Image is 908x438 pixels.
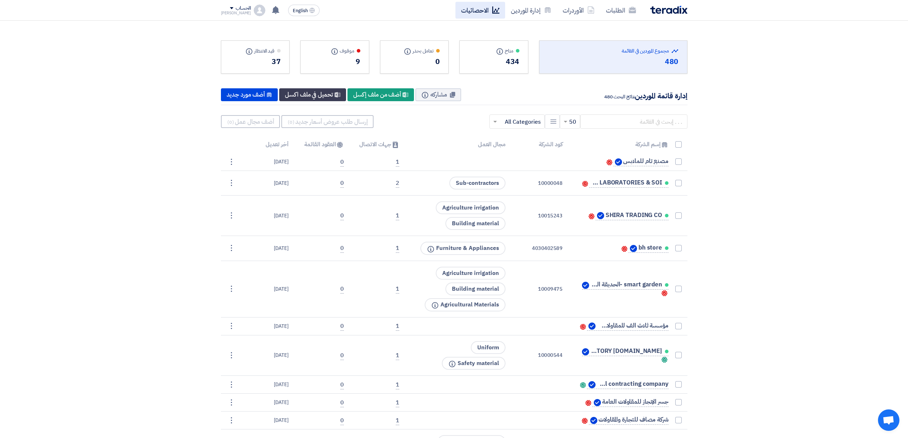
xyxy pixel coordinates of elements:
div: قيد الانتظار [230,47,281,55]
img: Verified Account [582,282,589,289]
th: جهات الاتصال [350,136,405,153]
td: [DATE] [237,196,294,236]
td: [DATE] [237,376,294,394]
span: 2 [396,179,399,188]
span: (0) [288,119,295,126]
span: 0 [340,179,344,188]
img: profile_test.png [254,5,265,16]
a: diamond solutions general contracting company Verified Account [587,380,668,389]
th: إسم الشركة [568,136,674,153]
td: [DATE] [237,335,294,376]
span: Sub-contractors [449,177,505,190]
a: إدارة الموردين [505,2,557,19]
td: 4030402589 [511,236,568,261]
button: مشاركه [415,88,461,101]
img: Verified Account [615,158,622,166]
img: Verified Account [582,348,589,355]
span: مصنع تام للملابس [623,158,668,164]
span: 1 [396,398,399,407]
div: إدارة قائمة الموردين [601,90,687,101]
div: ⋮ [226,397,237,408]
span: 1 [396,416,399,425]
span: Agriculture irrigation [436,201,505,214]
div: Open chat [878,409,899,431]
span: جسر الإنجاز للمقاولات العامة [602,399,668,405]
div: ⋮ [226,156,237,168]
img: Verified Account [588,323,596,330]
div: الحساب [236,5,251,11]
span: ARAB COMPANY FOR LABORATORIES & SOI [591,180,662,186]
span: 0 [340,158,344,167]
td: [DATE] [237,261,294,317]
button: أضف مجال عمل(0) [221,115,280,128]
a: الاحصائيات [455,2,505,19]
td: [DATE] [237,171,294,196]
span: SAUDI LEATHER INDUSTRIES FACTORY [DOMAIN_NAME] [591,348,662,354]
span: 1 [396,158,399,167]
span: 1 [396,211,399,220]
a: جسر الإنجاز للمقاولات العامة Verified Account [592,398,668,407]
span: 0 [340,351,344,360]
button: English [288,5,320,16]
th: كود الشركة [511,136,568,153]
td: [DATE] [237,412,294,429]
span: Uniform [471,341,505,354]
span: 0 [340,322,344,331]
a: SAUDI LEATHER INDUSTRIES FACTORY [DOMAIN_NAME] Verified Account [582,347,668,356]
td: [DATE] [237,153,294,171]
img: Verified Account [597,212,604,219]
span: English [293,8,308,13]
span: diamond solutions general contracting company [597,381,668,387]
div: 434 [468,56,519,67]
img: Verified Account [630,245,637,252]
th: أخر تعديل [237,136,294,153]
span: 0 [340,398,344,407]
span: 0 [340,211,344,220]
span: شركة مصاف للتجارة والمقاولات [598,417,668,423]
span: 0 [340,285,344,294]
div: تحميل في ملف اكسل [279,88,346,101]
span: Furniture & Appliances [420,242,505,255]
div: ⋮ [226,283,237,295]
div: ⋮ [226,320,237,332]
a: شركة مصاف للتجارة والمقاولات Verified Account [589,416,668,425]
span: Agricultural Materials [425,298,505,311]
div: 480 [548,56,678,67]
th: العقود القائمة [294,136,350,153]
div: ⋮ [226,242,237,254]
td: 10015243 [511,196,568,236]
span: 1 [396,244,399,253]
img: Verified Account [588,381,596,388]
div: موقوف [309,47,360,55]
img: Teradix logo [650,6,687,14]
span: SHIRA TRADING CO [606,212,662,218]
a: SHIRA TRADING CO Verified Account [596,211,668,220]
img: Verified Account [594,399,601,406]
div: متاح [468,47,519,55]
a: الطلبات [600,2,642,19]
span: 1 [396,285,399,294]
span: Building material [445,217,505,230]
span: bh store [638,245,662,251]
td: 10000048 [511,171,568,196]
a: مؤسسة ثلاث الف للمقاولات العامة Verified Account [587,322,668,331]
td: [DATE] [237,394,294,412]
a: ARAB COMPANY FOR LABORATORIES & SOI [589,179,668,188]
span: Safety material [442,357,505,370]
span: 50 [569,118,576,126]
button: إرسال طلب عروض أسعار جديد(0) [281,115,374,128]
span: مؤسسة ثلاث الف للمقاولات العامة [597,323,668,329]
span: 0 [340,416,344,425]
div: [PERSON_NAME] [221,11,251,15]
div: 37 [230,56,281,67]
span: 1 [396,351,399,360]
div: 9 [309,56,360,67]
span: مشاركه [430,90,447,99]
span: 1 [396,322,399,331]
img: Verified Account [590,417,597,424]
div: أضف من ملف إكسل [347,88,414,101]
td: 10000544 [511,335,568,376]
span: smart garden -الحديقة الذكية [591,282,662,287]
td: [DATE] [237,317,294,335]
div: مجموع الموردين في القائمة [548,47,678,55]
